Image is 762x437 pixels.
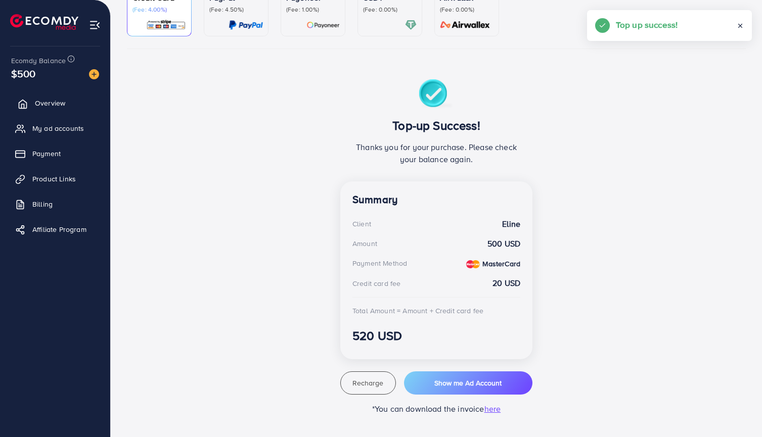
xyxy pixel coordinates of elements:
img: card [229,19,263,31]
button: Recharge [340,371,396,395]
img: menu [89,19,101,31]
img: card [306,19,340,31]
img: credit [466,260,480,268]
h3: 520 USD [352,328,520,343]
p: (Fee: 0.00%) [363,6,417,14]
p: (Fee: 0.00%) [440,6,494,14]
button: Show me Ad Account [404,371,532,395]
span: Recharge [352,378,383,388]
span: Ecomdy Balance [11,56,66,66]
div: Credit card fee [352,278,400,288]
img: card [146,19,186,31]
span: Affiliate Program [32,224,86,234]
p: (Fee: 1.00%) [286,6,340,14]
span: Overview [35,98,65,108]
span: My ad accounts [32,123,84,133]
img: card [405,19,417,31]
img: success [419,79,455,110]
p: (Fee: 4.00%) [132,6,186,14]
span: here [484,403,501,414]
p: *You can download the invoice [340,403,532,415]
h4: Summary [352,193,520,206]
a: Product Links [8,169,103,189]
strong: Eline [502,218,520,230]
span: $500 [10,60,37,88]
img: image [89,69,99,79]
a: Payment [8,143,103,164]
iframe: Chat [719,392,754,429]
a: Affiliate Program [8,219,103,239]
span: Payment [32,149,61,159]
a: My ad accounts [8,118,103,138]
img: card [437,19,494,31]
img: logo [10,14,78,30]
p: (Fee: 4.50%) [209,6,263,14]
strong: MasterCard [482,259,520,269]
h3: Top-up Success! [352,118,520,133]
h5: Top up success! [616,18,678,31]
div: Client [352,219,371,229]
p: Thanks you for your purchase. Please check your balance again. [352,141,520,165]
strong: 20 USD [492,277,520,289]
span: Product Links [32,174,76,184]
span: Show me Ad Account [434,378,502,388]
div: Amount [352,238,377,249]
div: Total Amount = Amount + Credit card fee [352,306,483,316]
strong: 500 USD [487,238,520,250]
span: Billing [32,199,53,209]
div: Payment Method [352,258,407,268]
a: Billing [8,194,103,214]
a: Overview [8,93,103,113]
